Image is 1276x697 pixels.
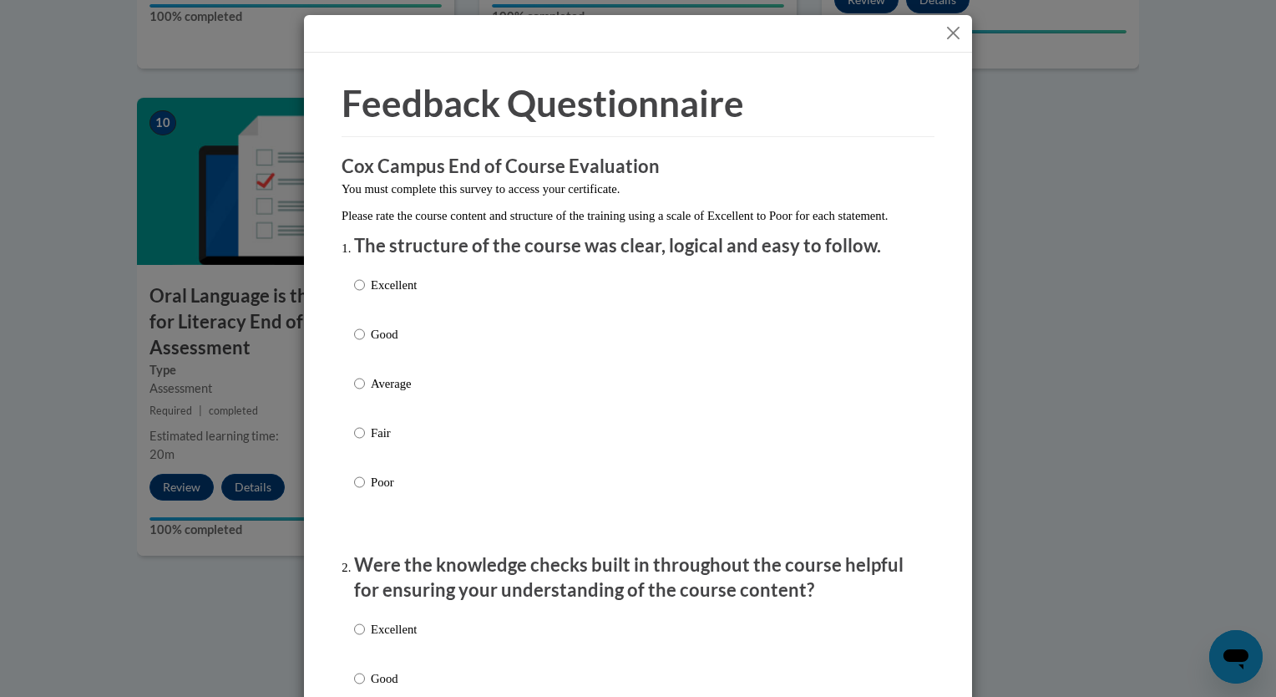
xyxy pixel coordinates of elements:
p: The structure of the course was clear, logical and easy to follow. [354,233,922,259]
input: Poor [354,473,365,491]
p: Excellent [371,276,417,294]
p: Please rate the course content and structure of the training using a scale of Excellent to Poor f... [342,206,934,225]
p: Average [371,374,417,393]
input: Excellent [354,620,365,638]
span: Feedback Questionnaire [342,81,744,125]
p: You must complete this survey to access your certificate. [342,180,934,198]
input: Good [354,325,365,343]
h3: Cox Campus End of Course Evaluation [342,154,934,180]
p: Poor [371,473,417,491]
p: Fair [371,424,417,442]
input: Excellent [354,276,365,294]
input: Good [354,669,365,688]
input: Fair [354,424,365,442]
p: Good [371,669,417,688]
button: Close [943,23,964,43]
p: Were the knowledge checks built in throughout the course helpful for ensuring your understanding ... [354,552,922,604]
p: Good [371,325,417,343]
input: Average [354,374,365,393]
p: Excellent [371,620,417,638]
